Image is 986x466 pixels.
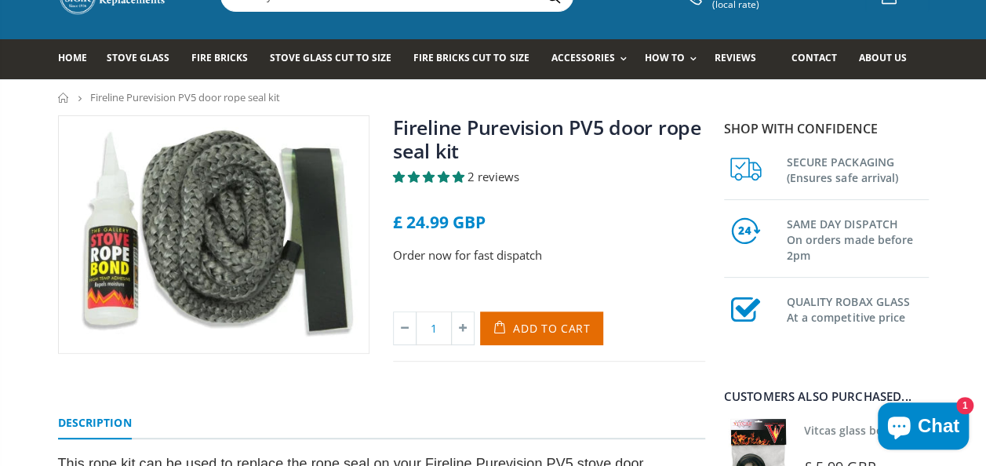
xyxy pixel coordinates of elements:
a: Accessories [551,39,634,79]
p: Shop with confidence [724,119,929,138]
span: About us [858,51,906,64]
button: Add to Cart [480,311,603,345]
h3: SAME DAY DISPATCH On orders made before 2pm [787,213,929,264]
a: Stove Glass Cut To Size [270,39,403,79]
span: How To [645,51,685,64]
span: Reviews [715,51,756,64]
a: Fire Bricks [191,39,260,79]
span: 2 reviews [468,169,519,184]
span: Accessories [551,51,614,64]
a: Home [58,93,70,103]
img: ACR8mmdoorropesealkit_8464ea6d-2f6b-41ea-8c10-037e9cb79520_800x_crop_center.webp [59,116,369,353]
span: Add to Cart [513,321,591,336]
p: Order now for fast dispatch [393,246,705,264]
span: Fire Bricks [191,51,248,64]
div: Customers also purchased... [724,391,929,402]
inbox-online-store-chat: Shopify online store chat [873,402,973,453]
span: Home [58,51,87,64]
span: 5.00 stars [393,169,468,184]
span: Fireline Purevision PV5 door rope seal kit [90,90,280,104]
a: Contact [791,39,848,79]
a: Stove Glass [107,39,181,79]
span: Stove Glass [107,51,169,64]
span: Stove Glass Cut To Size [270,51,391,64]
span: £ 24.99 GBP [393,211,486,233]
h3: QUALITY ROBAX GLASS At a competitive price [787,291,929,326]
a: Reviews [715,39,768,79]
a: About us [858,39,918,79]
a: How To [645,39,704,79]
a: Description [58,408,132,439]
a: Home [58,39,99,79]
h3: SECURE PACKAGING (Ensures safe arrival) [787,151,929,186]
a: Fire Bricks Cut To Size [413,39,540,79]
span: Fire Bricks Cut To Size [413,51,529,64]
a: Fireline Purevision PV5 door rope seal kit [393,114,701,164]
span: Contact [791,51,836,64]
